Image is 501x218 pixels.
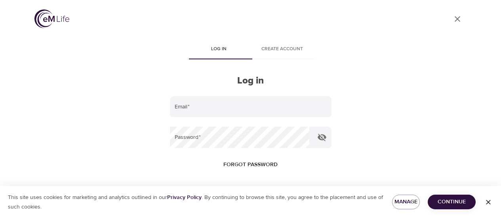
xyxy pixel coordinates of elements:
[182,186,218,194] span: Remember Me
[398,197,413,207] span: Manage
[220,157,281,172] button: Forgot password
[167,194,202,201] a: Privacy Policy
[392,195,420,209] button: Manage
[34,9,69,28] img: logo
[170,40,331,59] div: disabled tabs example
[448,9,467,28] a: close
[170,75,331,87] h2: Log in
[192,45,246,53] span: Log in
[434,197,469,207] span: Continue
[223,160,278,170] span: Forgot password
[255,45,309,53] span: Create account
[428,195,476,209] button: Continue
